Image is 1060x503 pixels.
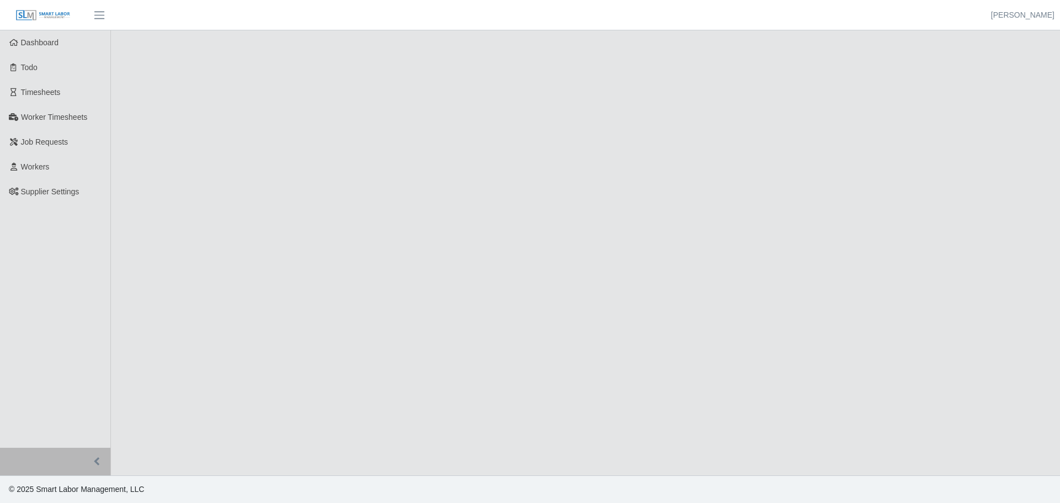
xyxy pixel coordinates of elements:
[9,485,144,494] span: © 2025 Smart Labor Management, LLC
[21,63,38,72] span: Todo
[21,88,61,97] span: Timesheets
[991,9,1054,21] a: [PERSON_NAME]
[21,187,79,196] span: Supplier Settings
[15,9,71,22] img: SLM Logo
[21,162,50,171] span: Workers
[21,38,59,47] span: Dashboard
[21,113,87,121] span: Worker Timesheets
[21,137,68,146] span: Job Requests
